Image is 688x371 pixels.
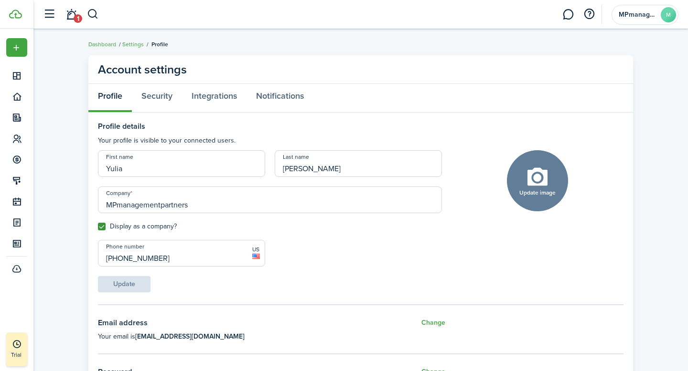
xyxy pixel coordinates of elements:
a: Notifications [62,2,80,27]
span: MPmanagementpartners [619,11,657,18]
button: Open sidebar [40,5,58,23]
a: Integrations [182,84,247,113]
a: Messaging [559,2,577,27]
a: Notifications [247,84,313,113]
a: Dashboard [88,40,116,49]
img: TenantCloud [9,10,22,19]
settings-fieldset-description: Your profile is visible to your connected users. [98,135,442,145]
avatar-text: M [661,7,676,22]
button: Update image [507,150,568,211]
settings-fieldset-title: Profile details [98,122,442,131]
a: Security [132,84,182,113]
a: Trial [6,332,27,366]
p: Your email is [98,331,445,341]
h3: Email address [98,317,148,329]
button: Open menu [6,38,27,57]
b: [EMAIL_ADDRESS][DOMAIN_NAME] [135,331,245,341]
label: Display as a company? [98,223,177,230]
button: Open resource center [581,6,597,22]
span: US [252,245,260,254]
span: 1 [74,14,82,23]
button: Change [421,317,445,329]
span: Profile [151,40,168,49]
a: Settings [122,40,144,49]
panel-main-title: Account settings [98,61,187,79]
button: Search [87,6,99,22]
p: Trial [11,350,49,359]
